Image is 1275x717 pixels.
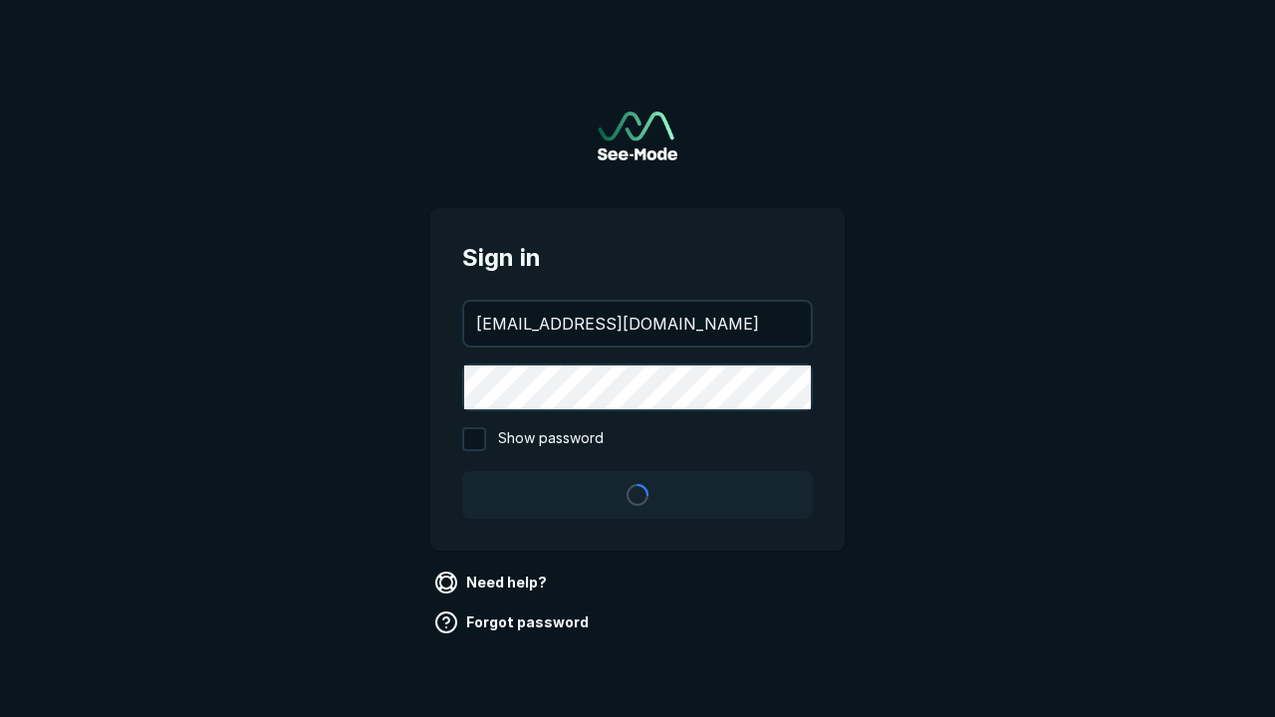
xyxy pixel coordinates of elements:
input: your@email.com [464,302,811,346]
a: Go to sign in [598,112,677,160]
a: Forgot password [430,606,597,638]
a: Need help? [430,567,555,598]
span: Show password [498,427,604,451]
span: Sign in [462,240,813,276]
img: See-Mode Logo [598,112,677,160]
